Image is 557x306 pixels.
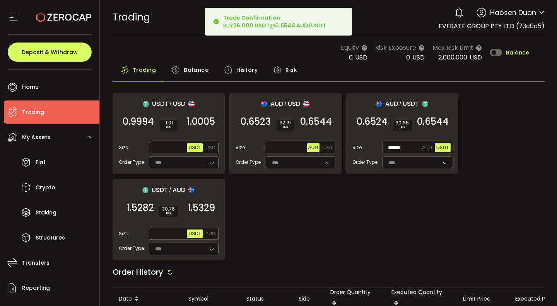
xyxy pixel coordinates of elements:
span: Staking [36,207,56,218]
span: Equity [341,43,359,53]
b: Trade Confirmation [223,14,280,22]
img: aud_portfolio.svg [188,187,195,193]
span: Home [22,82,39,93]
span: 1.5282 [126,204,154,212]
button: USDT [187,143,203,152]
span: AUD [385,99,398,109]
button: USD [204,143,217,152]
iframe: Chat Widget [465,223,557,306]
span: AUD [205,231,215,236]
img: usdt_portfolio.svg [142,187,149,193]
em: / [399,100,402,107]
span: USDT [152,185,168,195]
i: BPS [280,125,291,130]
button: AUD [420,143,433,152]
span: USD [173,99,185,109]
button: USD [321,143,333,152]
span: Balance [506,50,529,55]
button: AUD [307,143,320,152]
span: USDT [152,99,168,109]
span: Reporting [22,282,50,294]
span: Order Type [119,245,144,252]
span: 1.0005 [187,118,215,126]
img: usd_portfolio.svg [188,101,195,107]
div: Symbol [182,294,240,303]
span: Structures [36,232,65,243]
span: Order History [113,267,163,277]
span: 0.6544 [417,118,449,126]
span: AUD [270,99,283,109]
span: Transfers [22,257,50,269]
em: / [284,100,287,107]
span: Order Type [236,159,261,166]
div: Limit Price [457,294,509,303]
button: USDT [435,143,451,152]
span: 1.5329 [188,204,215,212]
span: Size [119,144,128,151]
span: Risk Exposure [375,43,416,53]
span: USDT [403,99,419,109]
span: 0.6523 [241,118,271,126]
span: 0.6524 [357,118,388,126]
i: BPS [162,211,175,216]
b: 26,000 USDT [233,22,270,29]
span: My Assets [22,132,50,143]
span: 32.19 [280,121,291,125]
span: 0 [349,53,353,62]
span: 30.66 [396,121,409,125]
span: Risk [285,62,297,78]
span: AUD [422,145,432,150]
span: USD [322,145,332,150]
span: EVERATE GROUP PTY LTD (73c0c5) [439,22,545,31]
img: aud_portfolio.svg [376,101,382,107]
span: Trading [133,62,156,78]
span: USD [412,53,425,62]
div: Side [292,294,323,303]
span: Size [236,144,245,151]
span: Deposit & Withdraw [22,49,78,55]
span: USD [355,53,367,62]
span: 0.6544 [300,118,332,126]
span: USDT [188,145,201,150]
span: Balance [184,62,208,78]
button: USDT [187,229,203,238]
span: USD [288,99,300,109]
img: usd_portfolio.svg [303,101,309,107]
i: BPS [163,125,174,130]
span: USDT [436,145,449,150]
em: / [169,100,172,107]
span: Order Type [119,159,144,166]
span: USD [470,53,482,62]
span: AUD [308,145,318,150]
span: 30.76 [162,207,175,211]
div: BUY @ [223,14,326,29]
div: Status [240,294,292,303]
span: 2,000,000 [438,53,467,62]
img: aud_portfolio.svg [261,101,267,107]
span: Haosen Duan [490,7,536,18]
span: AUD [173,185,185,195]
span: Order Type [352,159,378,166]
span: 0.9994 [123,118,154,126]
i: BPS [396,125,409,130]
span: USD [205,145,215,150]
span: Trading [22,107,44,118]
em: / [169,187,171,194]
span: Size [119,230,128,237]
span: 0 [406,53,410,62]
img: usdt_portfolio.svg [422,101,428,107]
span: 11.01 [163,121,174,125]
div: Date [113,292,182,306]
button: Deposit & Withdraw [8,42,92,62]
img: usdt_portfolio.svg [143,101,149,107]
span: Crypto [36,182,55,193]
button: AUD [204,229,217,238]
span: Fiat [36,157,46,168]
span: Trading [113,10,150,24]
span: Size [352,144,362,151]
span: USDT [188,231,201,236]
span: History [236,62,258,78]
span: Max Risk Limit [432,43,473,53]
b: 0.6544 AUD/USDT [275,22,326,29]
